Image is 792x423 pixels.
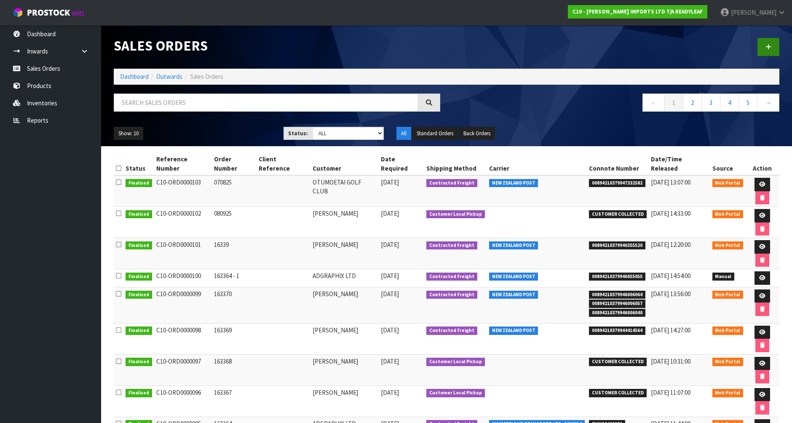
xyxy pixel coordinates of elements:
span: Finalised [126,210,152,219]
span: CUSTOMER COLLECTED [589,210,647,219]
a: ← [642,94,665,112]
td: C10-ORD0000099 [154,287,212,323]
span: Finalised [126,241,152,250]
span: 00894210379946355520 [589,241,645,250]
span: [DATE] 14:54:00 [651,272,690,280]
td: ADGRAPHIX LTD [310,269,379,287]
a: 4 [720,94,739,112]
th: Action [745,153,779,175]
th: Status [123,153,154,175]
span: NEW ZEALAND POST [489,291,538,299]
span: [DATE] 12:20:00 [651,241,690,249]
span: Web Portal [712,291,744,299]
span: 00894210379946006057 [589,300,645,308]
span: Finalised [126,273,152,281]
th: Connote Number [587,153,649,175]
th: Source [710,153,746,175]
td: C10-ORD0000101 [154,238,212,269]
td: 163364 - 1 [212,269,257,287]
td: 163370 [212,287,257,323]
span: CUSTOMER COLLECTED [589,358,647,366]
button: All [396,127,411,140]
span: Finalised [126,179,152,187]
td: 163367 [212,386,257,417]
span: 00894210379946006040 [589,309,645,317]
span: [PERSON_NAME] [731,8,776,16]
span: 00894210379944414564 [589,327,645,335]
td: C10-ORD0000100 [154,269,212,287]
td: 080925 [212,207,257,238]
span: CUSTOMER COLLECTED [589,389,647,397]
th: Carrier [487,153,587,175]
span: [DATE] 14:33:00 [651,209,690,217]
span: NEW ZEALAND POST [489,241,538,250]
a: 1 [664,94,683,112]
span: Finalised [126,358,152,366]
td: [PERSON_NAME] [310,207,379,238]
span: Web Portal [712,389,744,397]
td: [PERSON_NAME] [310,287,379,323]
td: 163369 [212,323,257,354]
span: Finalised [126,291,152,299]
td: C10-ORD0000097 [154,354,212,386]
a: Outwards [156,72,182,80]
a: → [757,94,779,112]
span: 00894210379946055055 [589,273,645,281]
span: Contracted Freight [426,241,477,250]
span: Web Portal [712,358,744,366]
span: [DATE] [381,326,399,334]
strong: C10 - [PERSON_NAME] IMPORTS LTD T/A READYLEAF [573,8,703,15]
span: Web Portal [712,241,744,250]
span: Sales Orders [190,72,223,80]
span: [DATE] [381,357,399,365]
span: ProStock [27,7,70,18]
span: Contracted Freight [426,327,477,335]
span: Manual [712,273,735,281]
a: 3 [701,94,720,112]
button: Standard Orders [412,127,458,140]
nav: Page navigation [453,94,779,114]
td: [PERSON_NAME] [310,238,379,269]
td: [PERSON_NAME] [310,323,379,354]
span: Finalised [126,389,152,397]
span: NEW ZEALAND POST [489,327,538,335]
span: [DATE] [381,241,399,249]
span: 00894210379947332582 [589,179,645,187]
span: Contracted Freight [426,273,477,281]
a: 2 [683,94,702,112]
td: C10-ORD0000096 [154,386,212,417]
td: 16339 [212,238,257,269]
a: 5 [738,94,757,112]
td: C10-ORD0000102 [154,207,212,238]
th: Client Reference [257,153,310,175]
span: 00894210379946006064 [589,291,645,299]
span: [DATE] 13:56:00 [651,290,690,298]
span: [DATE] 11:07:00 [651,388,690,396]
span: Finalised [126,327,152,335]
strong: Status: [288,130,308,137]
button: Show: 10 [114,127,143,140]
span: NEW ZEALAND POST [489,273,538,281]
span: [DATE] 10:31:00 [651,357,690,365]
span: Contracted Freight [426,291,477,299]
span: Customer Local Pickup [426,389,485,397]
span: Customer Local Pickup [426,210,485,219]
span: [DATE] [381,178,399,186]
td: 163368 [212,354,257,386]
td: [PERSON_NAME] [310,354,379,386]
span: [DATE] [381,272,399,280]
th: Customer [310,153,379,175]
th: Reference Number [154,153,212,175]
a: Dashboard [120,72,149,80]
th: Date Required [379,153,424,175]
span: Customer Local Pickup [426,358,485,366]
th: Shipping Method [424,153,487,175]
th: Date/Time Released [649,153,710,175]
input: Search sales orders [114,94,418,112]
td: OTUMOETAI GOLF CLUB [310,175,379,207]
span: Web Portal [712,210,744,219]
small: WMS [72,9,85,17]
th: Order Number [212,153,257,175]
button: Back Orders [459,127,495,140]
span: [DATE] [381,290,399,298]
